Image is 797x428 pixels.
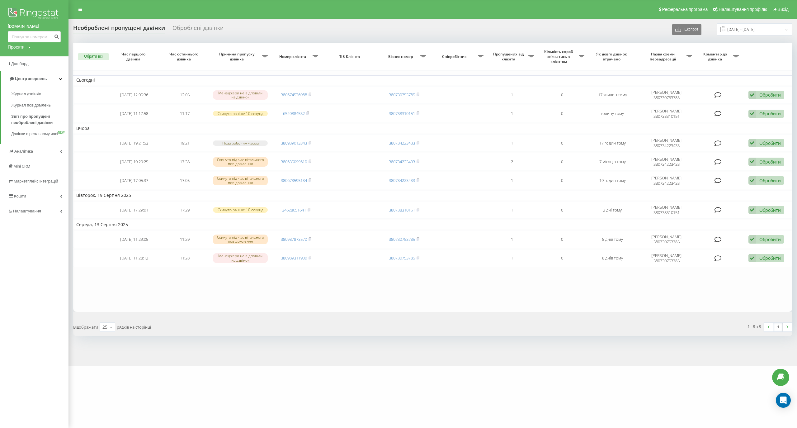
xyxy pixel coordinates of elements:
[638,249,695,267] td: [PERSON_NAME] 380730753785
[776,393,791,408] div: Open Intercom Messenger
[14,179,58,183] span: Маркетплейс інтеграцій
[759,236,781,242] div: Обробити
[281,92,307,97] a: 380674536988
[213,235,268,244] div: Скинуто під час вітального повідомлення
[115,52,154,61] span: Час першого дзвінка
[587,86,638,104] td: 17 хвилин тому
[73,124,792,133] td: Вчора
[432,54,478,59] span: Співробітник
[587,249,638,267] td: 8 днів тому
[213,111,268,116] div: Скинуто раніше 10 секунд
[537,134,587,152] td: 0
[490,52,528,61] span: Пропущених від клієнта
[15,76,47,81] span: Центр звернень
[638,231,695,248] td: [PERSON_NAME] 380730753785
[698,52,733,61] span: Коментар до дзвінка
[662,7,708,12] span: Реферальна програма
[537,86,587,104] td: 0
[73,324,98,330] span: Відображати
[487,231,537,248] td: 1
[773,323,783,331] a: 1
[274,54,313,59] span: Номер клієнта
[389,178,415,183] a: 380734223433
[281,178,307,183] a: 380673595134
[8,31,61,42] input: Пошук за номером
[537,172,587,189] td: 0
[759,140,781,146] div: Обробити
[73,25,165,34] div: Необроблені пропущені дзвінки
[11,113,65,126] span: Звіт про пропущені необроблені дзвінки
[389,207,415,213] a: 380738310151
[759,159,781,165] div: Обробити
[165,52,205,61] span: Час останнього дзвінка
[109,153,160,170] td: [DATE] 10:29:25
[641,52,686,61] span: Назва схеми переадресації
[159,201,210,219] td: 17:29
[327,54,373,59] span: ПІБ Клієнта
[109,201,160,219] td: [DATE] 17:29:01
[73,191,792,200] td: Вівторок, 19 Серпня 2025
[11,102,51,108] span: Журнал повідомлень
[537,153,587,170] td: 0
[213,140,268,146] div: Поза робочим часом
[13,164,30,169] span: Mini CRM
[638,105,695,122] td: [PERSON_NAME] 380738310151
[281,159,307,164] a: 380635099610
[14,194,26,198] span: Кошти
[487,172,537,189] td: 1
[11,88,68,100] a: Журнал дзвінків
[587,231,638,248] td: 8 днів тому
[213,52,262,61] span: Причина пропуску дзвінка
[159,105,210,122] td: 11:17
[759,255,781,261] div: Обробити
[159,153,210,170] td: 17:38
[389,159,415,164] a: 380734223433
[109,231,160,248] td: [DATE] 11:29:05
[13,209,41,213] span: Налаштування
[11,128,68,140] a: Дзвінки в реальному часіNEW
[283,111,305,116] a: 6520884532
[213,90,268,100] div: Менеджери не відповіли на дзвінок
[778,7,789,12] span: Вихід
[117,324,151,330] span: рядків на сторінці
[537,105,587,122] td: 0
[281,236,307,242] a: 380987873570
[587,172,638,189] td: 19 годин тому
[109,172,160,189] td: [DATE] 17:05:37
[109,249,160,267] td: [DATE] 11:28:12
[159,134,210,152] td: 19:21
[759,111,781,117] div: Обробити
[759,92,781,98] div: Обробити
[159,249,210,267] td: 11:28
[389,92,415,97] a: 380730753785
[78,53,109,60] button: Обрати всі
[11,100,68,111] a: Журнал повідомлень
[587,153,638,170] td: 7 місяців тому
[8,44,25,50] div: Проекти
[537,249,587,267] td: 0
[8,6,61,22] img: Ringostat logo
[11,131,58,137] span: Дзвінки в реальному часі
[638,86,695,104] td: [PERSON_NAME] 380730753785
[213,176,268,185] div: Скинуто під час вітального повідомлення
[14,149,33,154] span: Аналiтика
[172,25,224,34] div: Оброблені дзвінки
[1,71,68,86] a: Центр звернень
[487,134,537,152] td: 1
[109,134,160,152] td: [DATE] 19:21:53
[587,201,638,219] td: 2 дні тому
[213,157,268,166] div: Скинуто під час вітального повідомлення
[537,201,587,219] td: 0
[73,75,792,85] td: Сьогодні
[487,105,537,122] td: 1
[487,86,537,104] td: 1
[11,61,29,66] span: Дашборд
[487,249,537,267] td: 1
[638,153,695,170] td: [PERSON_NAME] 380734223433
[593,52,633,61] span: Як довго дзвінок втрачено
[759,178,781,183] div: Обробити
[109,105,160,122] td: [DATE] 11:17:58
[638,172,695,189] td: [PERSON_NAME] 380734223433
[213,207,268,212] div: Скинуто раніше 10 секунд
[109,86,160,104] td: [DATE] 12:05:36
